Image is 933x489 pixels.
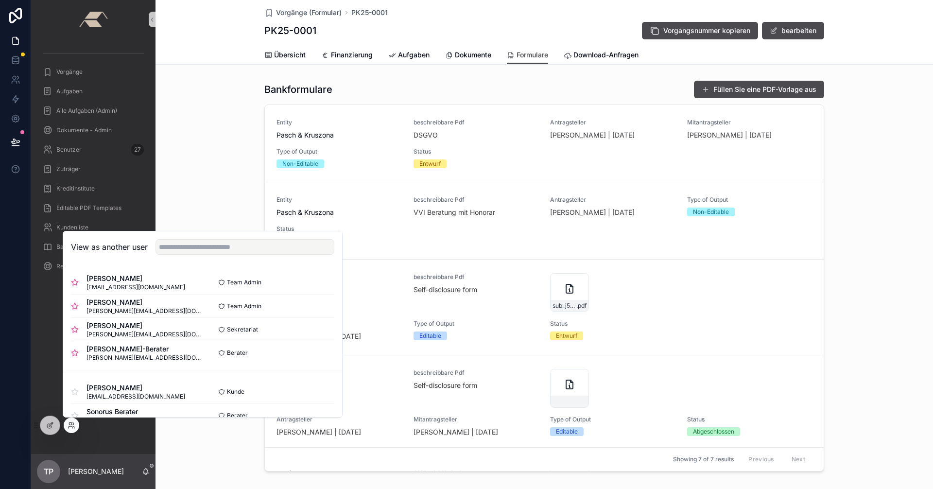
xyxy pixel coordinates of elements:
[86,354,203,362] span: [PERSON_NAME][EMAIL_ADDRESS][DOMAIN_NAME]
[56,224,88,231] span: Kundenliste
[86,321,203,331] span: [PERSON_NAME]
[693,427,734,436] div: Abgeschlossen
[556,332,577,340] div: Entwurf
[276,130,334,140] span: Pasch & Kruszona
[37,83,150,100] a: Aufgaben
[86,393,185,401] span: [EMAIL_ADDRESS][DOMAIN_NAME]
[414,381,477,390] a: Self-disclosure form
[37,180,150,197] a: Kreditinstitute
[86,297,203,307] span: [PERSON_NAME]
[694,81,824,98] button: Füllen Sie eine PDF-Vorlage aus
[86,274,185,283] span: [PERSON_NAME]
[31,39,155,288] div: scrollable content
[79,12,107,27] img: App logo
[37,122,150,139] a: Dokumente - Admin
[56,107,117,115] span: Alle Aufgaben (Admin)
[282,159,318,168] div: Non-Editable
[414,369,539,377] span: beschreibbare Pdf
[550,196,675,204] span: Antragsteller
[56,204,121,212] span: Editable PDF Templates
[56,146,82,154] span: Benutzer
[265,355,824,451] a: EntitySparkasse Krefeldbeschreibbare PdfSelf-disclosure formAntragsteller[PERSON_NAME] | [DATE]Mi...
[71,241,148,253] h2: View as another user
[321,46,373,66] a: Finanzierung
[687,416,812,423] span: Status
[550,130,635,140] a: [PERSON_NAME] | [DATE]
[398,50,430,60] span: Aufgaben
[56,68,83,76] span: Vorgänge
[351,8,388,17] a: PK25-0001
[264,24,316,37] h1: PK25-0001
[693,208,729,216] div: Non-Editable
[86,417,185,424] span: [EMAIL_ADDRESS][DOMAIN_NAME]
[455,50,491,60] span: Dokumente
[550,416,675,423] span: Type of Output
[227,349,248,357] span: Berater
[419,159,441,168] div: Entwurf
[227,326,258,333] span: Sekretariat
[44,466,53,477] span: TP
[414,416,539,423] span: Mitantragsteller
[37,238,150,256] a: Bank Contacts
[276,427,361,437] a: [PERSON_NAME] | [DATE]
[276,119,402,126] span: Entity
[86,331,203,338] span: [PERSON_NAME][EMAIL_ADDRESS][DOMAIN_NAME]
[642,22,758,39] button: Vorgangsnummer kopieren
[331,50,373,60] span: Finanzierung
[86,307,203,315] span: [PERSON_NAME][EMAIL_ADDRESS][DOMAIN_NAME]
[276,148,402,156] span: Type of Output
[56,262,91,270] span: Rechnungen
[274,50,306,60] span: Übersicht
[445,46,491,66] a: Dokumente
[388,46,430,66] a: Aufgaben
[264,46,306,66] a: Übersicht
[37,63,150,81] a: Vorgänge
[264,8,342,17] a: Vorgänge (Formular)
[131,144,144,156] div: 27
[37,258,150,275] a: Rechnungen
[507,46,548,65] a: Formulare
[687,196,812,204] span: Type of Output
[414,130,438,140] a: DSGVO
[86,344,203,354] span: [PERSON_NAME]-Berater
[687,119,812,126] span: Mitantragsteller
[687,130,772,140] a: [PERSON_NAME] | [DATE]
[37,141,150,158] a: Benutzer27
[550,119,675,126] span: Antragsteller
[265,105,824,182] a: EntityPasch & Kruszonabeschreibbare PdfDSGVOAntragsteller[PERSON_NAME] | [DATE]Mitantragsteller[P...
[414,427,498,437] a: [PERSON_NAME] | [DATE]
[56,185,95,192] span: Kreditinstitute
[550,320,675,328] span: Status
[419,332,441,340] div: Editable
[227,302,261,310] span: Team Admin
[276,225,402,233] span: Status
[86,383,185,393] span: [PERSON_NAME]
[414,208,495,217] a: VVI Beratung mit Honorar
[265,259,824,355] a: EntitySparkasse Krefeldbeschreibbare PdfSelf-disclosure formsub_j5pTrG9AtnyYz2dgxJ.pdfAntragstell...
[86,407,185,417] span: Sonorus Berater
[517,50,548,60] span: Formulare
[414,273,539,281] span: beschreibbare Pdf
[68,467,124,476] p: [PERSON_NAME]
[37,219,150,236] a: Kundenliste
[576,302,587,310] span: .pdf
[276,196,402,204] span: Entity
[663,26,750,35] span: Vorgangsnummer kopieren
[56,126,112,134] span: Dokumente - Admin
[265,182,824,259] a: EntityPasch & Kruszonabeschreibbare PdfVVI Beratung mit HonorarAntragsteller[PERSON_NAME] | [DATE...
[673,455,734,463] span: Showing 7 of 7 results
[553,302,576,310] span: sub_j5pTrG9AtnyYz2dgxJ
[550,208,635,217] a: [PERSON_NAME] | [DATE]
[227,388,244,396] span: Kunde
[37,160,150,178] a: Zuträger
